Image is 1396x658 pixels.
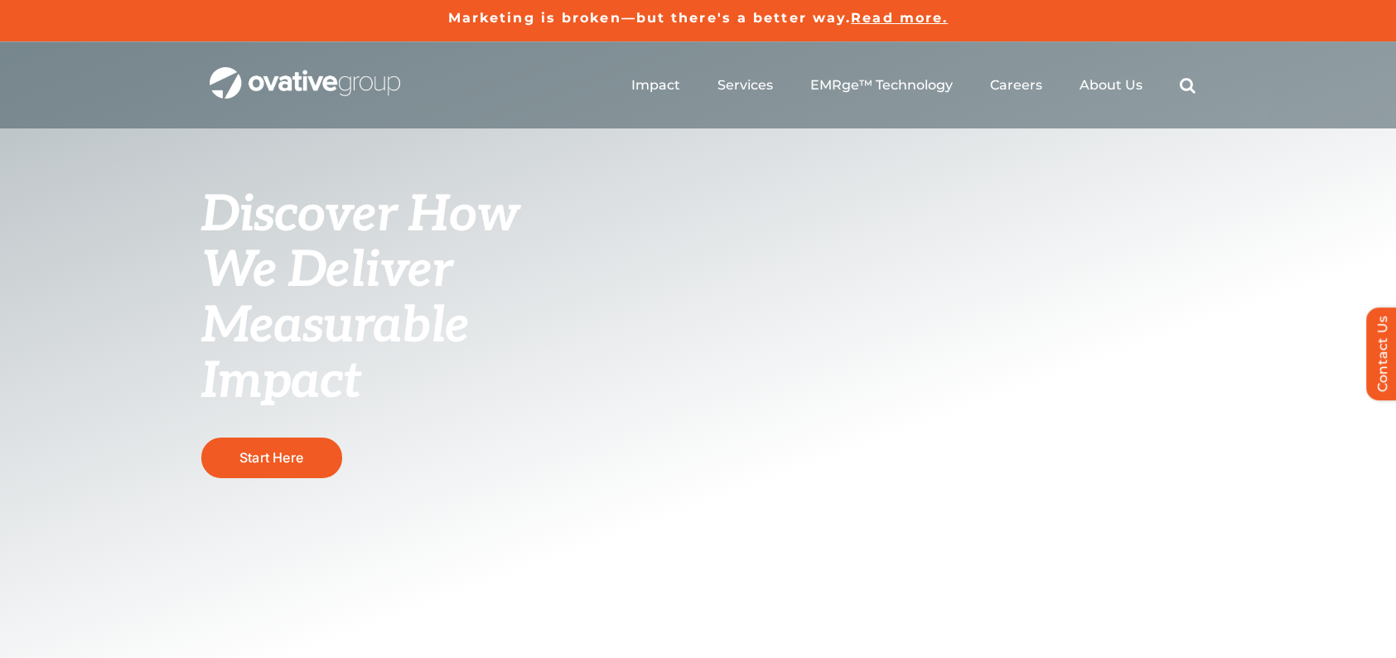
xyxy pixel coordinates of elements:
[201,438,342,478] a: Start Here
[717,77,773,94] a: Services
[1180,77,1196,94] a: Search
[851,10,948,26] a: Read more.
[810,77,953,94] a: EMRge™ Technology
[1080,77,1142,94] a: About Us
[201,186,519,245] span: Discover How
[201,241,470,412] span: We Deliver Measurable Impact
[448,10,852,26] a: Marketing is broken—but there's a better way.
[631,59,1196,112] nav: Menu
[239,449,303,466] span: Start Here
[631,77,680,94] a: Impact
[210,65,400,81] a: OG_Full_horizontal_WHT
[990,77,1042,94] a: Careers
